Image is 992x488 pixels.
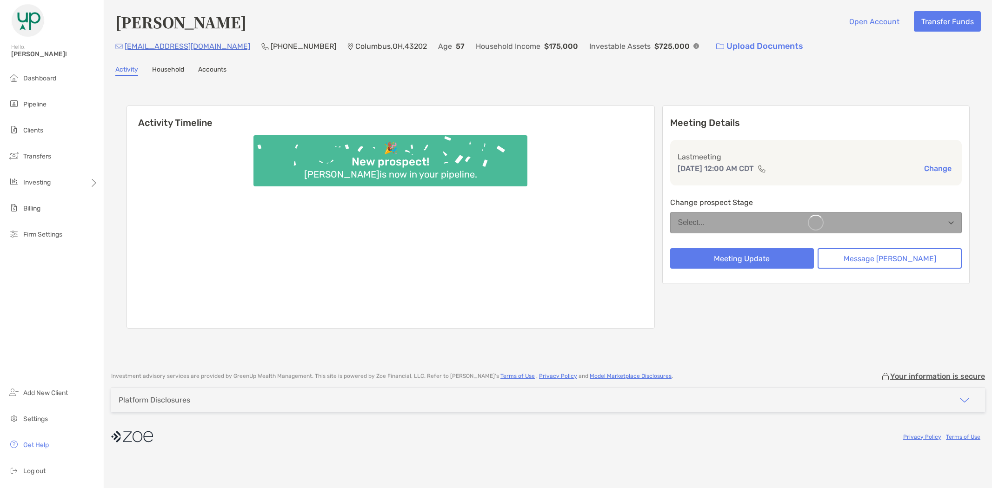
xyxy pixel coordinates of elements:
[959,395,970,406] img: icon arrow
[8,228,20,239] img: firm-settings icon
[8,387,20,398] img: add_new_client icon
[348,155,433,169] div: New prospect!
[438,40,452,52] p: Age
[590,373,672,379] a: Model Marketplace Disclosures
[152,66,184,76] a: Household
[23,467,46,475] span: Log out
[710,36,809,56] a: Upload Documents
[670,117,962,129] p: Meeting Details
[716,43,724,50] img: button icon
[8,439,20,450] img: get-help icon
[456,40,465,52] p: 57
[890,372,985,381] p: Your information is secure
[115,66,138,76] a: Activity
[198,66,226,76] a: Accounts
[8,465,20,476] img: logout icon
[23,126,43,134] span: Clients
[500,373,535,379] a: Terms of Use
[654,40,690,52] p: $725,000
[271,40,336,52] p: [PHONE_NUMBER]
[589,40,651,52] p: Investable Assets
[693,43,699,49] img: Info Icon
[347,43,353,50] img: Location Icon
[23,415,48,423] span: Settings
[355,40,427,52] p: Columbus , OH , 43202
[670,248,814,269] button: Meeting Update
[8,98,20,109] img: pipeline icon
[23,231,62,238] span: Firm Settings
[111,426,153,447] img: company logo
[8,202,20,213] img: billing icon
[119,396,190,404] div: Platform Disclosures
[11,4,45,37] img: Zoe Logo
[946,434,980,440] a: Terms of Use
[300,169,481,180] div: [PERSON_NAME] is now in your pipeline.
[544,40,578,52] p: $175,000
[8,72,20,83] img: dashboard icon
[127,106,654,128] h6: Activity Timeline
[8,150,20,161] img: transfers icon
[125,40,250,52] p: [EMAIL_ADDRESS][DOMAIN_NAME]
[23,100,47,108] span: Pipeline
[914,11,981,32] button: Transfer Funds
[23,389,68,397] span: Add New Client
[903,434,941,440] a: Privacy Policy
[253,135,527,178] img: Confetti
[921,164,954,173] button: Change
[678,151,955,163] p: Last meeting
[23,152,51,160] span: Transfers
[539,373,577,379] a: Privacy Policy
[261,43,269,50] img: Phone Icon
[23,74,56,82] span: Dashboard
[476,40,540,52] p: Household Income
[842,11,906,32] button: Open Account
[11,50,98,58] span: [PERSON_NAME]!
[115,44,123,49] img: Email Icon
[111,373,673,380] p: Investment advisory services are provided by GreenUp Wealth Management . This site is powered by ...
[115,11,246,33] h4: [PERSON_NAME]
[23,441,49,449] span: Get Help
[818,248,962,269] button: Message [PERSON_NAME]
[380,142,401,155] div: 🎉
[670,197,962,208] p: Change prospect Stage
[23,178,51,186] span: Investing
[8,176,20,187] img: investing icon
[758,165,766,172] img: communication type
[8,413,20,424] img: settings icon
[8,124,20,135] img: clients icon
[678,163,754,174] p: [DATE] 12:00 AM CDT
[23,204,40,212] span: Billing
